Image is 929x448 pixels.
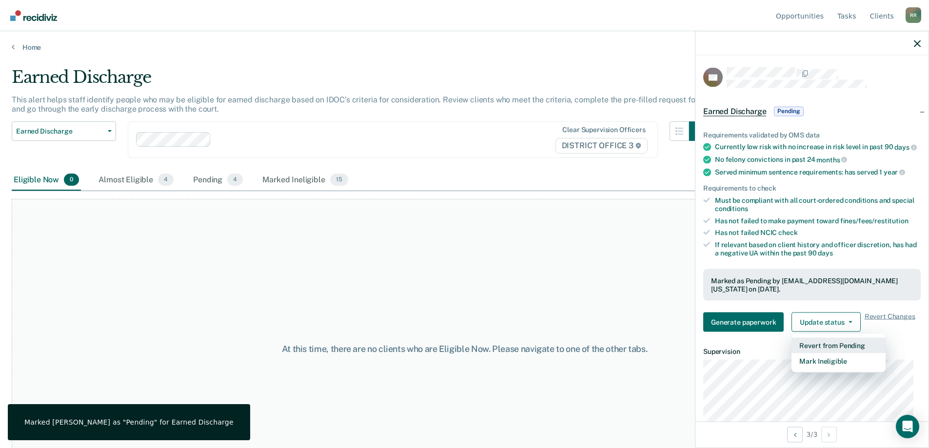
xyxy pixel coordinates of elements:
[865,312,915,332] span: Revert Changes
[715,155,921,164] div: No felony convictions in past 24
[896,415,919,438] div: Open Intercom Messenger
[703,348,921,356] dt: Supervision
[191,170,245,191] div: Pending
[703,131,921,139] div: Requirements validated by OMS data
[555,138,648,154] span: DISTRICT OFFICE 3
[12,67,709,95] div: Earned Discharge
[906,7,921,23] button: Profile dropdown button
[562,126,645,134] div: Clear supervision officers
[260,170,350,191] div: Marked Ineligible
[894,143,916,151] span: days
[715,143,921,152] div: Currently low risk with no increase in risk level in past 90
[816,156,847,163] span: months
[715,196,921,213] div: Must be compliant with all court-ordered conditions and special
[791,353,886,369] button: Mark Ineligible
[715,216,921,225] div: Has not failed to make payment toward
[884,168,905,176] span: year
[703,312,784,332] button: Generate paperwork
[711,276,913,293] div: Marked as Pending by [EMAIL_ADDRESS][DOMAIN_NAME][US_STATE] on [DATE].
[791,312,860,332] button: Update status
[703,312,788,332] a: Navigate to form link
[821,427,837,442] button: Next Opportunity
[238,344,691,354] div: At this time, there are no clients who are Eligible Now. Please navigate to one of the other tabs.
[703,106,766,116] span: Earned Discharge
[774,106,803,116] span: Pending
[818,249,832,256] span: days
[158,174,174,186] span: 4
[24,418,234,427] div: Marked [PERSON_NAME] as "Pending" for Earned Discharge
[787,427,803,442] button: Previous Opportunity
[330,174,348,186] span: 15
[10,10,57,21] img: Recidiviz
[97,170,176,191] div: Almost Eligible
[16,127,104,136] span: Earned Discharge
[715,229,921,237] div: Has not failed NCIC
[906,7,921,23] div: R R
[703,184,921,193] div: Requirements to check
[12,170,81,191] div: Eligible Now
[695,421,929,447] div: 3 / 3
[12,43,917,52] a: Home
[791,338,886,353] button: Revert from Pending
[695,96,929,127] div: Earned DischargePending
[12,95,707,114] p: This alert helps staff identify people who may be eligible for earned discharge based on IDOC’s c...
[715,241,921,257] div: If relevant based on client history and officer discretion, has had a negative UA within the past 90
[227,174,243,186] span: 4
[715,204,748,212] span: conditions
[840,216,909,224] span: fines/fees/restitution
[778,229,797,236] span: check
[715,168,921,176] div: Served minimum sentence requirements: has served 1
[791,334,886,373] div: Dropdown Menu
[64,174,79,186] span: 0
